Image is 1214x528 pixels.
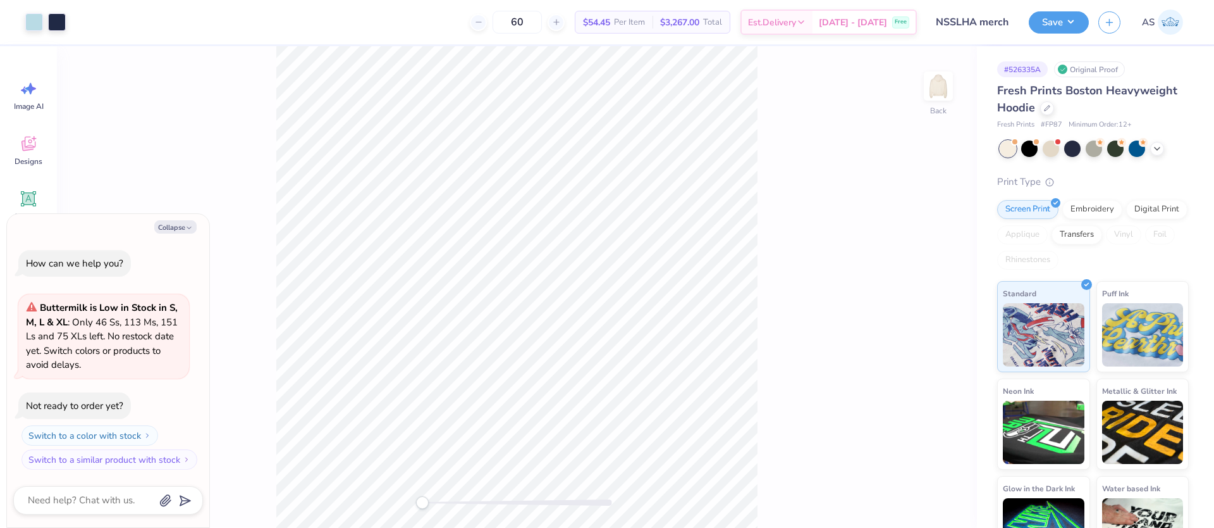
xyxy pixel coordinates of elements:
img: Metallic & Glitter Ink [1102,401,1184,464]
span: Glow in the Dark Ink [1003,482,1075,495]
div: Not ready to order yet? [26,399,123,412]
strong: Buttermilk is Low in Stock in S, M, L & XL [26,301,178,329]
button: Switch to a color with stock [21,425,158,446]
span: Free [895,18,907,27]
span: Minimum Order: 12 + [1069,120,1132,130]
span: AS [1142,15,1155,30]
span: Neon Ink [1003,384,1034,398]
div: Foil [1145,225,1175,244]
span: [DATE] - [DATE] [819,16,887,29]
span: $54.45 [583,16,610,29]
div: Embroidery [1062,200,1122,219]
input: – – [493,11,542,34]
div: How can we help you? [26,257,123,270]
div: Rhinestones [997,251,1058,270]
span: Designs [15,156,42,167]
input: Untitled Design [926,9,1019,35]
button: Switch to a similar product with stock [21,449,197,470]
div: # 526335A [997,61,1048,77]
span: : Only 46 Ss, 113 Ms, 151 Ls and 75 XLs left. No restock date yet. Switch colors or products to a... [26,301,178,371]
span: Est. Delivery [748,16,796,29]
img: Neon Ink [1003,401,1084,464]
div: Accessibility label [416,496,429,509]
span: Metallic & Glitter Ink [1102,384,1177,398]
button: Save [1029,11,1089,34]
div: Vinyl [1106,225,1141,244]
div: Back [930,105,947,116]
div: Applique [997,225,1048,244]
span: Fresh Prints Boston Heavyweight Hoodie [997,83,1177,115]
span: Per Item [614,16,645,29]
button: Collapse [154,220,197,234]
span: Fresh Prints [997,120,1034,130]
img: Akshay Singh [1158,9,1183,35]
div: Digital Print [1126,200,1187,219]
a: AS [1136,9,1189,35]
img: Puff Ink [1102,303,1184,367]
span: Add Text [13,211,44,222]
img: Standard [1003,303,1084,367]
div: Screen Print [997,200,1058,219]
div: Transfers [1052,225,1102,244]
span: Puff Ink [1102,287,1129,300]
div: Original Proof [1054,61,1125,77]
img: Switch to a similar product with stock [183,456,190,463]
span: Standard [1003,287,1036,300]
div: Print Type [997,175,1189,189]
span: # FP87 [1041,120,1062,130]
span: Total [703,16,722,29]
img: Switch to a color with stock [144,432,151,439]
span: $3,267.00 [660,16,699,29]
span: Water based Ink [1102,482,1160,495]
span: Image AI [14,101,44,111]
img: Back [926,73,951,99]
